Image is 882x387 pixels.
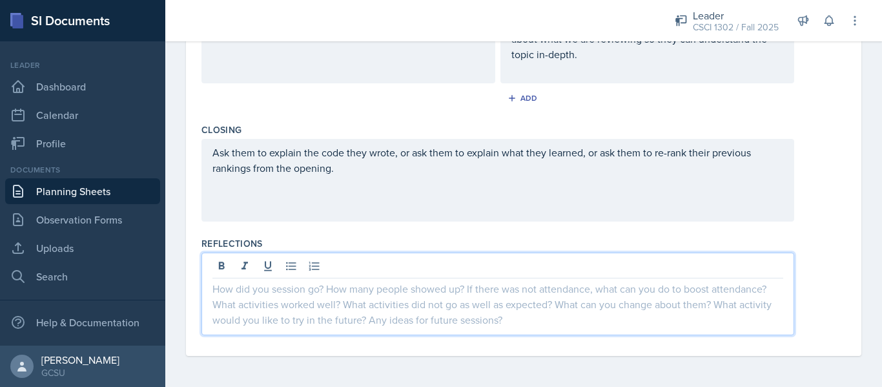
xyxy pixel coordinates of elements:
a: Observation Forms [5,207,160,233]
a: Uploads [5,235,160,261]
a: Dashboard [5,74,160,99]
a: Planning Sheets [5,178,160,204]
a: Calendar [5,102,160,128]
div: CSCI 1302 / Fall 2025 [693,21,779,34]
div: Documents [5,164,160,176]
div: GCSU [41,366,119,379]
button: Add [503,89,545,108]
p: Ask them to explain the code they wrote, or ask them to explain what they learned, or ask them to... [212,145,783,176]
div: Add [510,93,538,103]
div: [PERSON_NAME] [41,353,119,366]
div: Leader [693,8,779,23]
label: Reflections [201,237,263,250]
a: Search [5,264,160,289]
label: Closing [201,123,241,136]
a: Profile [5,131,160,156]
div: Help & Documentation [5,309,160,335]
div: Leader [5,59,160,71]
